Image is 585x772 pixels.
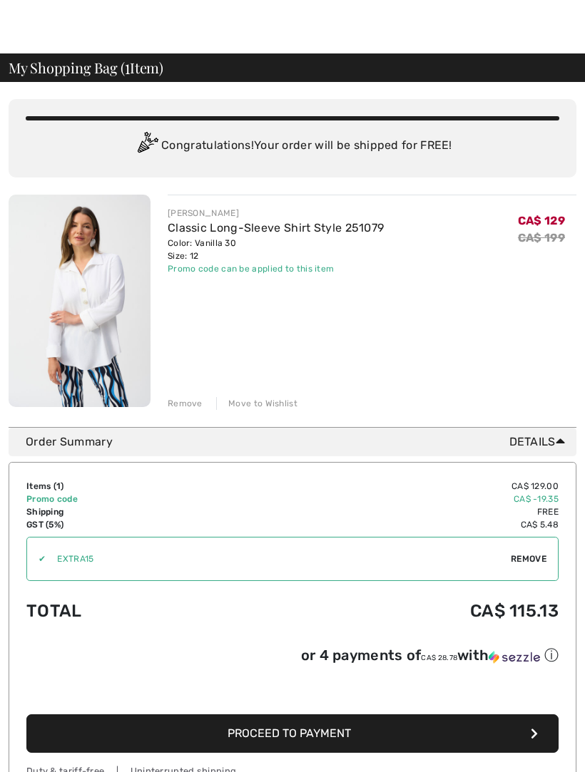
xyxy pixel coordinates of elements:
[231,480,559,493] td: CA$ 129.00
[421,654,457,662] span: CA$ 28.78
[26,518,231,531] td: GST (5%)
[168,397,203,410] div: Remove
[231,505,559,518] td: Free
[511,552,546,565] span: Remove
[26,714,559,753] button: Proceed to Payment
[26,493,231,505] td: Promo code
[26,587,231,635] td: Total
[301,646,559,665] div: or 4 payments of with
[56,481,61,491] span: 1
[518,214,565,227] span: CA$ 129
[26,505,231,518] td: Shipping
[46,537,511,580] input: Promo code
[125,57,130,76] span: 1
[26,670,559,709] iframe: PayPal-paypal
[9,195,151,407] img: Classic Long-Sleeve Shirt Style 251079
[489,651,540,664] img: Sezzle
[509,433,571,451] span: Details
[9,61,163,75] span: My Shopping Bag ( Item)
[168,207,384,220] div: [PERSON_NAME]
[231,587,559,635] td: CA$ 115.13
[26,132,559,160] div: Congratulations! Your order will be shipped for FREE!
[231,493,559,505] td: CA$ -19.35
[168,237,384,262] div: Color: Vanilla 30 Size: 12
[133,132,161,160] img: Congratulation2.svg
[26,646,559,670] div: or 4 payments ofCA$ 28.78withSezzle Click to learn more about Sezzle
[228,726,351,740] span: Proceed to Payment
[231,518,559,531] td: CA$ 5.48
[26,480,231,493] td: Items ( )
[518,231,565,245] s: CA$ 199
[168,262,384,275] div: Promo code can be applied to this item
[216,397,297,410] div: Move to Wishlist
[168,221,384,235] a: Classic Long-Sleeve Shirt Style 251079
[26,433,571,451] div: Order Summary
[27,552,46,565] div: ✔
